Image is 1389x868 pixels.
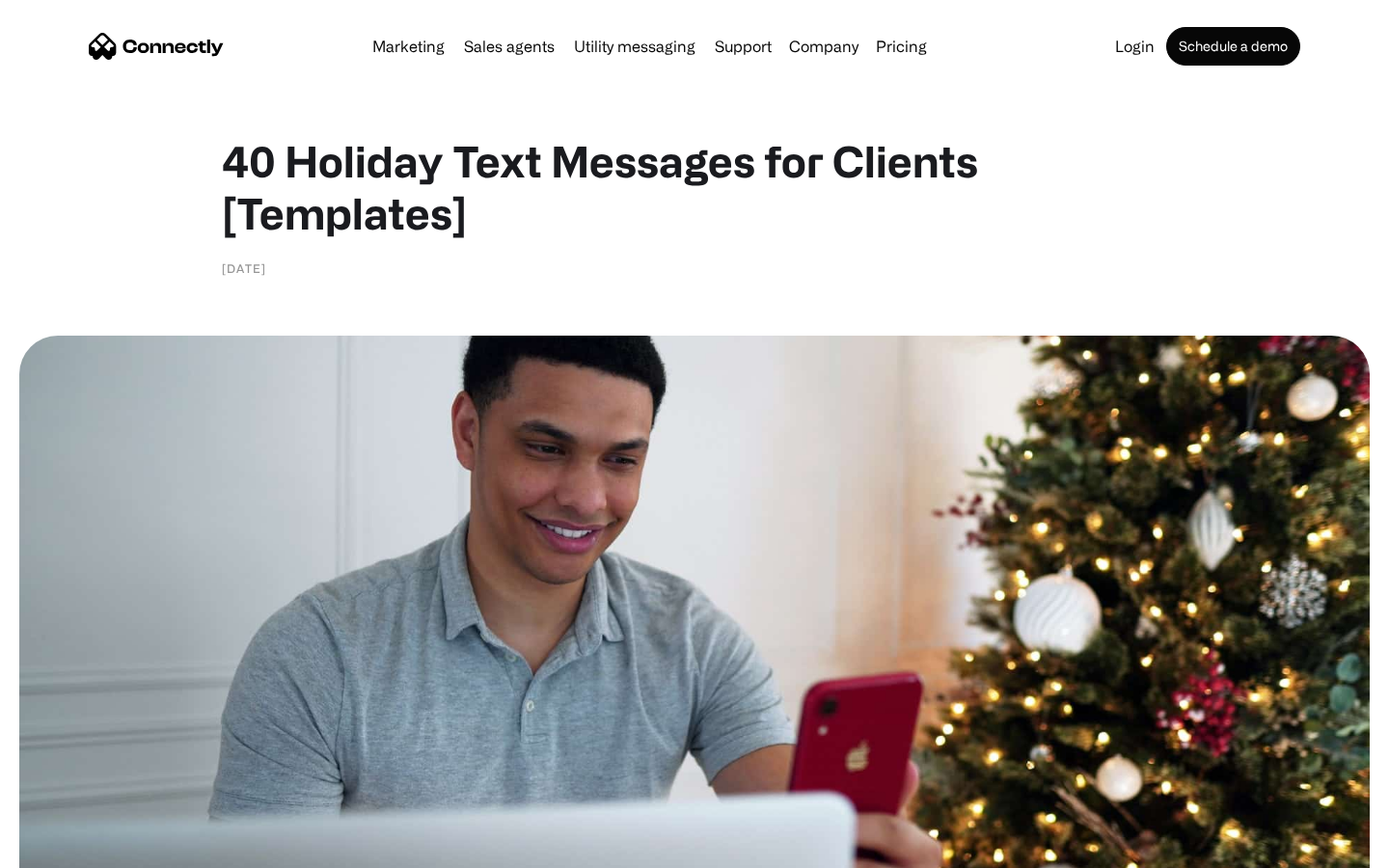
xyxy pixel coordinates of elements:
a: Pricing [868,39,935,54]
aside: Language selected: English [19,834,116,861]
ul: Language list [39,834,116,861]
div: [DATE] [222,258,266,278]
a: Sales agents [456,39,562,54]
a: Support [707,39,779,54]
h1: 40 Holiday Text Messages for Clients [Templates] [222,135,1167,239]
a: Utility messaging [566,39,703,54]
a: Marketing [365,39,452,54]
a: Login [1107,39,1162,54]
div: Company [789,33,858,60]
a: Schedule a demo [1166,27,1300,66]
